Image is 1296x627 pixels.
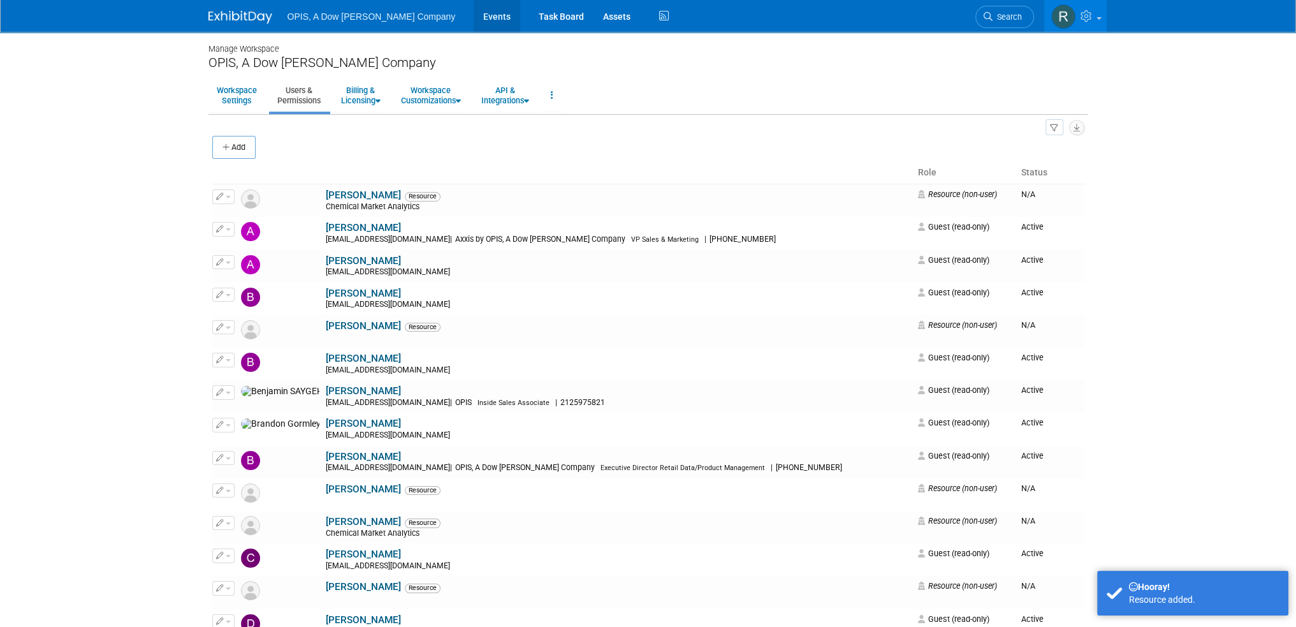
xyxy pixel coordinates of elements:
[1021,385,1044,395] span: Active
[477,399,550,407] span: Inside Sales Associate
[1016,162,1084,184] th: Status
[241,451,260,470] img: Brian Norris
[917,418,989,427] span: Guest (read-only)
[208,80,265,111] a: WorkspaceSettings
[405,192,440,201] span: Resource
[555,398,557,407] span: |
[326,451,401,462] a: [PERSON_NAME]
[917,189,996,199] span: Resource (non-user)
[208,11,272,24] img: ExhibitDay
[269,80,329,111] a: Users &Permissions
[912,162,1016,184] th: Role
[601,464,765,472] span: Executive Director Retail Data/Product Management
[450,398,452,407] span: |
[241,189,260,209] img: Resource
[1129,580,1279,593] div: Hooray!
[326,549,401,560] a: [PERSON_NAME]
[917,255,989,265] span: Guest (read-only)
[208,32,1088,55] div: Manage Workspace
[917,320,996,330] span: Resource (non-user)
[241,581,260,600] img: Resource
[917,288,989,297] span: Guest (read-only)
[326,529,423,538] span: Chemical Market Analytics
[241,222,260,241] img: Art King
[1021,549,1044,558] span: Active
[326,222,401,233] a: [PERSON_NAME]
[704,235,706,244] span: |
[326,463,910,473] div: [EMAIL_ADDRESS][DOMAIN_NAME]
[326,288,401,299] a: [PERSON_NAME]
[326,235,910,245] div: [EMAIL_ADDRESS][DOMAIN_NAME]
[473,80,537,111] a: API &Integrations
[1021,255,1044,265] span: Active
[241,353,260,372] img: Ben Scriber
[975,6,1034,28] a: Search
[917,483,996,493] span: Resource (non-user)
[405,584,440,593] span: Resource
[1021,483,1035,493] span: N/A
[1021,451,1044,461] span: Active
[771,463,773,472] span: |
[1021,320,1035,330] span: N/A
[917,549,989,558] span: Guest (read-only)
[993,12,1022,22] span: Search
[1021,222,1044,232] span: Active
[405,323,440,332] span: Resource
[241,516,260,535] img: Resource
[208,55,1088,71] div: OPIS, A Dow [PERSON_NAME] Company
[241,418,319,430] img: Brandon Gormley
[917,353,989,362] span: Guest (read-only)
[1129,593,1279,606] div: Resource added.
[326,320,401,332] a: [PERSON_NAME]
[450,463,452,472] span: |
[212,136,256,159] button: Add
[326,255,401,267] a: [PERSON_NAME]
[917,222,989,232] span: Guest (read-only)
[241,320,260,339] img: Resource
[326,418,401,429] a: [PERSON_NAME]
[326,483,401,495] a: [PERSON_NAME]
[450,235,452,244] span: |
[557,398,609,407] span: 2125975821
[326,561,910,572] div: [EMAIL_ADDRESS][DOMAIN_NAME]
[326,614,401,626] a: [PERSON_NAME]
[1021,516,1035,526] span: N/A
[326,300,910,310] div: [EMAIL_ADDRESS][DOMAIN_NAME]
[1021,614,1044,624] span: Active
[706,235,780,244] span: [PHONE_NUMBER]
[241,483,260,503] img: Resource
[326,202,423,211] span: Chemical Market Analytics
[1021,288,1044,297] span: Active
[326,189,401,201] a: [PERSON_NAME]
[631,235,699,244] span: VP Sales & Marketing
[241,288,260,307] img: Bayan Raji
[241,386,319,397] img: Benjamin SAYGERS
[1021,581,1035,591] span: N/A
[452,463,599,472] span: OPIS, A Dow [PERSON_NAME] Company
[917,516,996,526] span: Resource (non-user)
[1051,4,1075,29] img: Renee Ortner
[326,353,401,364] a: [PERSON_NAME]
[326,365,910,376] div: [EMAIL_ADDRESS][DOMAIN_NAME]
[393,80,469,111] a: WorkspaceCustomizations
[326,267,910,277] div: [EMAIL_ADDRESS][DOMAIN_NAME]
[288,11,456,22] span: OPIS, A Dow [PERSON_NAME] Company
[1021,353,1044,362] span: Active
[241,255,260,274] img: Ashraf Abdellatif
[452,398,476,407] span: OPIS
[452,235,629,244] span: Axxis by OPIS, A Dow [PERSON_NAME] Company
[773,463,846,472] span: [PHONE_NUMBER]
[326,581,401,593] a: [PERSON_NAME]
[405,519,440,527] span: Resource
[326,398,910,408] div: [EMAIL_ADDRESS][DOMAIN_NAME]
[241,549,260,568] img: Cindy Bryan
[405,486,440,495] span: Resource
[917,614,989,624] span: Guest (read-only)
[1021,189,1035,199] span: N/A
[917,385,989,395] span: Guest (read-only)
[917,451,989,461] span: Guest (read-only)
[1021,418,1044,427] span: Active
[326,431,910,441] div: [EMAIL_ADDRESS][DOMAIN_NAME]
[326,385,401,397] a: [PERSON_NAME]
[917,581,996,591] span: Resource (non-user)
